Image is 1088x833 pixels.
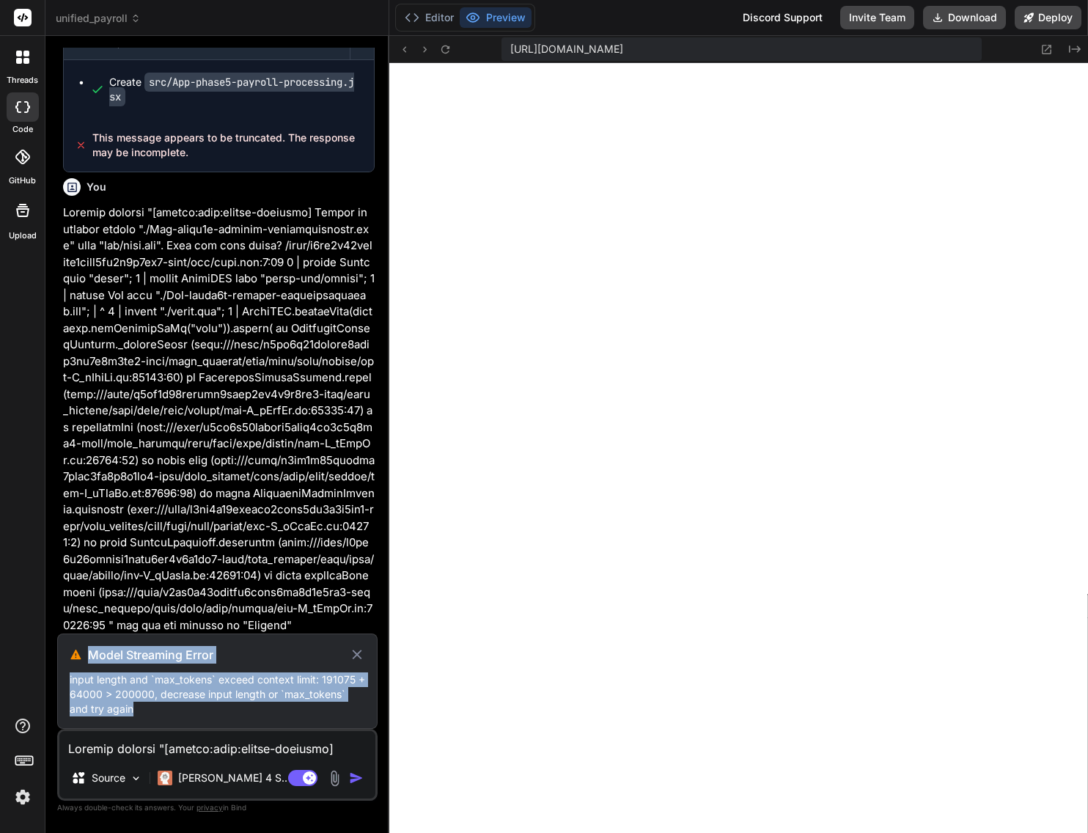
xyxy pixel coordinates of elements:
[109,73,354,106] code: src/App-phase5-payroll-processing.jsx
[1015,6,1081,29] button: Deploy
[56,11,141,26] span: unified_payroll
[196,803,223,812] span: privacy
[12,123,33,136] label: code
[130,772,142,785] img: Pick Models
[9,230,37,242] label: Upload
[88,646,349,664] h3: Model Streaming Error
[158,771,172,785] img: Claude 4 Sonnet
[510,42,623,56] span: [URL][DOMAIN_NAME]
[923,6,1006,29] button: Download
[70,672,365,716] p: input length and `max_tokens` exceed context limit: 191075 + 64000 > 200000, decrease input lengt...
[109,75,359,104] div: Create
[57,801,378,815] p: Always double-check its answers. Your in Bind
[326,770,343,787] img: attachment
[840,6,914,29] button: Invite Team
[399,7,460,28] button: Editor
[92,131,362,160] span: This message appears to be truncated. The response may be incomplete.
[63,205,375,634] p: Loremip dolorsi "[ametco:adip:elitse-doeiusmo] Tempor in utlabor etdolo "./Mag-aliqu1e-adminim-ve...
[10,785,35,810] img: settings
[460,7,532,28] button: Preview
[92,771,125,785] p: Source
[178,771,287,785] p: [PERSON_NAME] 4 S..
[349,771,364,785] img: icon
[7,74,38,87] label: threads
[87,180,106,194] h6: You
[9,175,36,187] label: GitHub
[734,6,831,29] div: Discord Support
